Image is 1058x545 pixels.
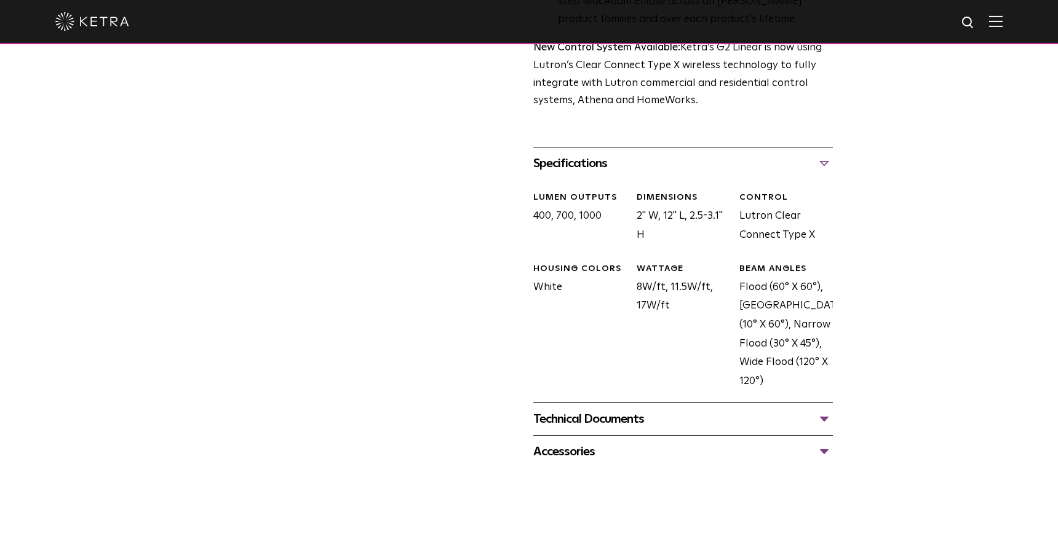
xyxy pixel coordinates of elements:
img: ketra-logo-2019-white [55,12,129,31]
strong: New Control System Available: [533,42,680,53]
div: Flood (60° X 60°), [GEOGRAPHIC_DATA] (10° X 60°), Narrow Flood (30° X 45°), Wide Flood (120° X 120°) [730,263,833,391]
div: Accessories [533,442,833,461]
img: search icon [961,15,976,31]
div: LUMEN OUTPUTS [533,192,627,204]
div: WATTAGE [637,263,730,275]
div: BEAM ANGLES [739,263,833,275]
div: DIMENSIONS [637,192,730,204]
div: 8W/ft, 11.5W/ft, 17W/ft [627,263,730,391]
div: HOUSING COLORS [533,263,627,275]
div: White [524,263,627,391]
div: 2" W, 12" L, 2.5-3.1" H [627,192,730,245]
div: CONTROL [739,192,833,204]
div: 400, 700, 1000 [524,192,627,245]
div: Technical Documents [533,409,833,429]
img: Hamburger%20Nav.svg [989,15,1003,27]
div: Specifications [533,154,833,173]
div: Lutron Clear Connect Type X [730,192,833,245]
p: Ketra’s G2 Linear is now using Lutron’s Clear Connect Type X wireless technology to fully integra... [533,39,833,111]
